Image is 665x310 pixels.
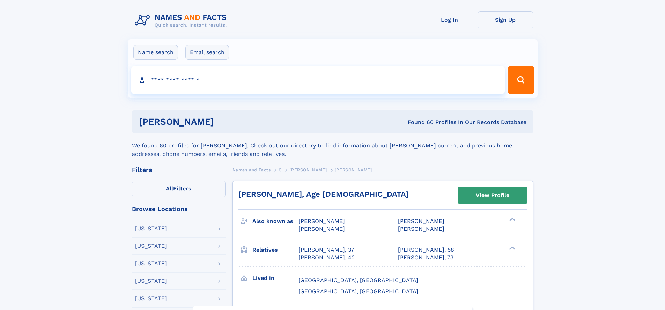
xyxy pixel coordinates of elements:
[298,218,345,224] span: [PERSON_NAME]
[508,217,516,222] div: ❯
[135,296,167,301] div: [US_STATE]
[131,66,505,94] input: search input
[135,278,167,284] div: [US_STATE]
[476,187,509,203] div: View Profile
[135,243,167,249] div: [US_STATE]
[422,11,478,28] a: Log In
[298,246,354,254] a: [PERSON_NAME], 37
[398,254,453,261] a: [PERSON_NAME], 73
[252,272,298,284] h3: Lived in
[289,165,327,174] a: [PERSON_NAME]
[185,45,229,60] label: Email search
[252,215,298,227] h3: Also known as
[232,165,271,174] a: Names and Facts
[398,225,444,232] span: [PERSON_NAME]
[289,167,327,172] span: [PERSON_NAME]
[478,11,533,28] a: Sign Up
[279,165,282,174] a: C
[298,254,355,261] a: [PERSON_NAME], 42
[139,117,311,126] h1: [PERSON_NAME]
[508,246,516,250] div: ❯
[458,187,527,204] a: View Profile
[132,206,226,212] div: Browse Locations
[132,133,533,158] div: We found 60 profiles for [PERSON_NAME]. Check out our directory to find information about [PERSON...
[135,226,167,231] div: [US_STATE]
[298,225,345,232] span: [PERSON_NAME]
[252,244,298,256] h3: Relatives
[132,181,226,197] label: Filters
[298,277,418,283] span: [GEOGRAPHIC_DATA], [GEOGRAPHIC_DATA]
[508,66,534,94] button: Search Button
[238,190,409,199] a: [PERSON_NAME], Age [DEMOGRAPHIC_DATA]
[279,167,282,172] span: C
[298,288,418,295] span: [GEOGRAPHIC_DATA], [GEOGRAPHIC_DATA]
[132,11,232,30] img: Logo Names and Facts
[132,167,226,173] div: Filters
[166,185,173,192] span: All
[398,246,454,254] a: [PERSON_NAME], 58
[311,118,526,126] div: Found 60 Profiles In Our Records Database
[335,167,372,172] span: [PERSON_NAME]
[135,261,167,266] div: [US_STATE]
[133,45,178,60] label: Name search
[398,218,444,224] span: [PERSON_NAME]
